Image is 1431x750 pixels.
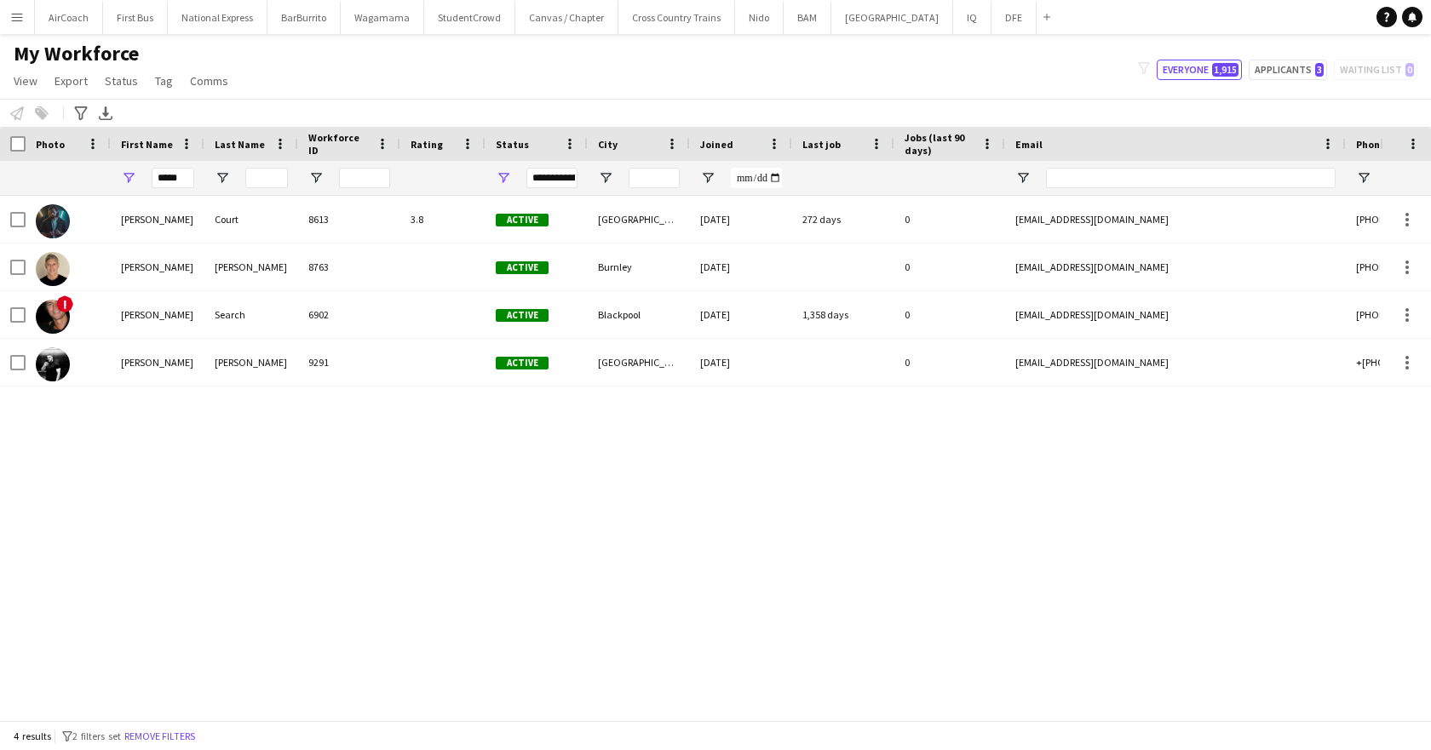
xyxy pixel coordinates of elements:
div: [EMAIL_ADDRESS][DOMAIN_NAME] [1005,243,1346,290]
span: ! [56,295,73,312]
span: Jobs (last 90 days) [905,131,974,157]
span: Comms [190,73,228,89]
button: First Bus [103,1,168,34]
div: 0 [894,243,1005,290]
span: Active [496,309,549,322]
button: Open Filter Menu [1015,170,1031,186]
span: City [598,138,618,151]
div: [DATE] [690,243,792,290]
div: [PERSON_NAME] [111,339,204,386]
input: Last Name Filter Input [245,168,288,188]
div: [PERSON_NAME] [204,243,298,290]
button: [GEOGRAPHIC_DATA] [831,1,953,34]
button: National Express [168,1,267,34]
input: City Filter Input [629,168,680,188]
a: Status [98,70,145,92]
span: 3 [1315,63,1324,77]
button: Open Filter Menu [496,170,511,186]
div: 0 [894,291,1005,338]
input: Joined Filter Input [731,168,782,188]
button: Open Filter Menu [121,170,136,186]
button: BarBurrito [267,1,341,34]
a: Export [48,70,95,92]
img: Craig Search [36,300,70,334]
span: Workforce ID [308,131,370,157]
div: [DATE] [690,196,792,243]
img: Craig Evans [36,252,70,286]
div: Court [204,196,298,243]
div: Burnley [588,243,690,290]
div: 9291 [298,339,400,386]
app-action-btn: Export XLSX [95,103,116,123]
button: AirCoach [35,1,103,34]
span: Last job [802,138,841,151]
span: Phone [1356,138,1386,151]
a: Tag [148,70,180,92]
div: [EMAIL_ADDRESS][DOMAIN_NAME] [1005,291,1346,338]
div: [GEOGRAPHIC_DATA] [588,196,690,243]
a: Comms [183,70,235,92]
div: 1,358 days [792,291,894,338]
img: Craig Wolsey [36,347,70,381]
div: [PERSON_NAME] [204,339,298,386]
div: [GEOGRAPHIC_DATA] [588,339,690,386]
button: Canvas / Chapter [515,1,618,34]
span: Photo [36,138,65,151]
span: Status [496,138,529,151]
button: Applicants3 [1249,60,1327,80]
input: First Name Filter Input [152,168,194,188]
button: Everyone1,915 [1157,60,1242,80]
span: My Workforce [14,41,139,66]
span: Active [496,261,549,274]
span: Status [105,73,138,89]
div: 8763 [298,243,400,290]
button: Open Filter Menu [700,170,715,186]
div: 3.8 [400,196,486,243]
button: Cross Country Trains [618,1,735,34]
span: View [14,73,37,89]
span: First Name [121,138,173,151]
button: Wagamama [341,1,424,34]
button: Open Filter Menu [308,170,324,186]
span: 2 filters set [72,730,121,742]
div: [DATE] [690,339,792,386]
button: Open Filter Menu [598,170,613,186]
span: Joined [700,138,733,151]
button: DFE [991,1,1037,34]
div: [PERSON_NAME] [111,291,204,338]
div: [PERSON_NAME] [111,243,204,290]
input: Email Filter Input [1046,168,1336,188]
span: Last Name [215,138,265,151]
div: Search [204,291,298,338]
div: [EMAIL_ADDRESS][DOMAIN_NAME] [1005,196,1346,243]
div: [EMAIL_ADDRESS][DOMAIN_NAME] [1005,339,1346,386]
span: Rating [411,138,443,151]
div: [DATE] [690,291,792,338]
app-action-btn: Advanced filters [71,103,91,123]
input: Workforce ID Filter Input [339,168,390,188]
button: BAM [784,1,831,34]
img: Craig Court [36,204,70,238]
button: Nido [735,1,784,34]
button: Open Filter Menu [1356,170,1371,186]
span: Export [55,73,88,89]
div: 0 [894,339,1005,386]
span: Email [1015,138,1043,151]
div: 272 days [792,196,894,243]
div: 6902 [298,291,400,338]
button: Remove filters [121,727,198,746]
span: Active [496,357,549,369]
span: Active [496,214,549,226]
button: StudentCrowd [424,1,515,34]
div: 0 [894,196,1005,243]
button: IQ [953,1,991,34]
div: [PERSON_NAME] [111,196,204,243]
span: 1,915 [1212,63,1238,77]
div: Blackpool [588,291,690,338]
a: View [7,70,44,92]
span: Tag [155,73,173,89]
button: Open Filter Menu [215,170,230,186]
div: 8613 [298,196,400,243]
